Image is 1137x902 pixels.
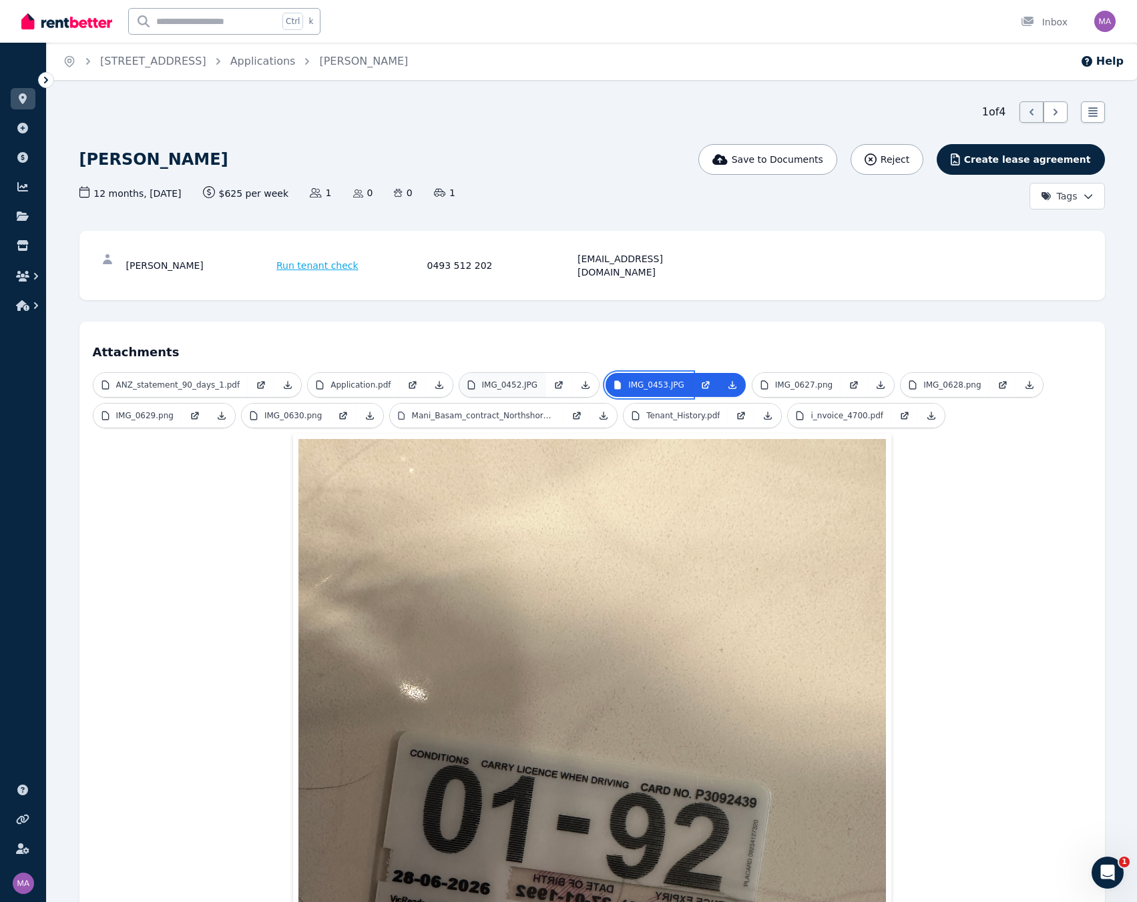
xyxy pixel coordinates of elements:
iframe: Intercom live chat [1092,857,1124,889]
span: Run tenant check [276,259,359,272]
a: Open in new Tab [399,373,426,397]
a: Download Attachment [867,373,894,397]
p: IMG_0627.png [775,380,833,390]
a: Open in new Tab [545,373,572,397]
div: Inbox [1021,15,1068,29]
p: i_nvoice_4700.pdf [811,410,883,421]
button: Reject [851,144,923,175]
a: Open in new Tab [563,404,590,428]
a: Open in new Tab [841,373,867,397]
a: Download Attachment [274,373,301,397]
span: 12 months , [DATE] [79,186,182,200]
a: Open in new Tab [891,404,918,428]
button: Tags [1030,183,1105,209]
p: IMG_0628.png [923,380,981,390]
a: Download Attachment [590,404,617,428]
a: Download Attachment [918,404,945,428]
div: [PERSON_NAME] [126,252,273,279]
span: Save to Documents [732,153,823,166]
a: Open in new Tab [989,373,1016,397]
span: k [308,16,313,27]
span: 1 [434,186,455,199]
a: Download Attachment [426,373,453,397]
a: Open in new Tab [728,404,754,428]
span: 0 [353,186,373,199]
p: Mani_Basam_contract_Northshore_1.pdf [412,410,556,421]
button: Create lease agreement [937,144,1104,175]
a: IMG_0453.JPG [606,373,692,397]
p: Tenant_History.pdf [646,410,720,421]
p: IMG_0453.JPG [628,380,684,390]
a: Tenant_History.pdf [624,404,728,428]
a: Download Attachment [1016,373,1043,397]
a: Open in new Tab [182,404,208,428]
h1: [PERSON_NAME] [79,149,228,170]
a: Open in new Tab [692,373,719,397]
div: [EMAIL_ADDRESS][DOMAIN_NAME] [578,252,724,279]
a: Download Attachment [572,373,599,397]
a: IMG_0628.png [901,373,989,397]
p: IMG_0452.JPG [482,380,538,390]
a: Download Attachment [719,373,746,397]
a: Open in new Tab [248,373,274,397]
p: IMG_0630.png [264,410,322,421]
p: IMG_0629.png [116,410,174,421]
a: [PERSON_NAME] [319,55,408,67]
a: IMG_0452.JPG [459,373,546,397]
a: Download Attachment [357,404,383,428]
a: Mani_Basam_contract_Northshore_1.pdf [390,404,563,428]
span: 1 [1119,857,1130,867]
a: i_nvoice_4700.pdf [788,404,891,428]
img: Matthew [1094,11,1116,32]
a: IMG_0630.png [242,404,330,428]
span: Ctrl [282,13,303,30]
button: Help [1080,53,1124,69]
a: Application.pdf [308,373,399,397]
h4: Attachments [93,335,1092,362]
img: RentBetter [21,11,112,31]
img: Matthew [13,873,34,894]
button: Save to Documents [698,144,837,175]
span: Tags [1041,189,1078,203]
a: Download Attachment [754,404,781,428]
a: Open in new Tab [330,404,357,428]
nav: Breadcrumb [47,43,424,80]
span: 0 [394,186,412,199]
a: Applications [230,55,296,67]
span: Create lease agreement [964,153,1091,166]
p: Application.pdf [330,380,391,390]
a: Download Attachment [208,404,235,428]
span: 1 [310,186,331,199]
p: ANZ_statement_90_days_1.pdf [116,380,240,390]
a: IMG_0627.png [752,373,841,397]
div: 0493 512 202 [427,252,574,279]
a: [STREET_ADDRESS] [100,55,206,67]
a: IMG_0629.png [93,404,182,428]
span: Reject [881,153,909,166]
span: $625 per week [203,186,289,200]
span: 1 of 4 [982,104,1006,120]
a: ANZ_statement_90_days_1.pdf [93,373,248,397]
